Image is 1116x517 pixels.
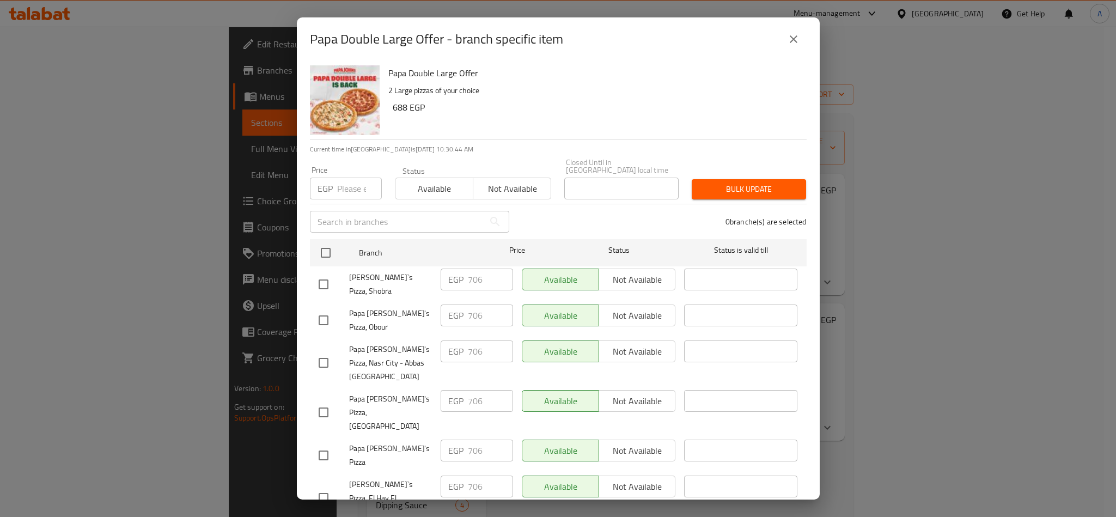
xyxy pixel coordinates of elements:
[310,211,484,233] input: Search in branches
[349,343,432,384] span: Papa [PERSON_NAME]'s Pizza, Nasr City - Abbas [GEOGRAPHIC_DATA]
[448,480,464,493] p: EGP
[448,444,464,457] p: EGP
[700,183,797,196] span: Bulk update
[310,144,807,154] p: Current time in [GEOGRAPHIC_DATA] is [DATE] 10:30:44 AM
[468,305,513,326] input: Please enter price
[448,309,464,322] p: EGP
[310,65,380,135] img: Papa Double Large Offer
[349,307,432,334] span: Papa [PERSON_NAME]'s Pizza, Obour
[468,269,513,290] input: Please enter price
[478,181,547,197] span: Not available
[393,100,798,115] h6: 688 EGP
[388,65,798,81] h6: Papa Double Large Offer
[318,182,333,195] p: EGP
[400,181,469,197] span: Available
[349,392,432,433] span: Papa [PERSON_NAME]'s Pizza, [GEOGRAPHIC_DATA]
[725,216,807,227] p: 0 branche(s) are selected
[481,244,553,257] span: Price
[448,345,464,358] p: EGP
[780,26,807,52] button: close
[448,273,464,286] p: EGP
[468,340,513,362] input: Please enter price
[468,476,513,497] input: Please enter price
[692,179,806,199] button: Bulk update
[468,390,513,412] input: Please enter price
[359,246,472,260] span: Branch
[468,440,513,461] input: Please enter price
[562,244,675,257] span: Status
[684,244,797,257] span: Status is valid till
[337,178,382,199] input: Please enter price
[388,84,798,98] p: 2 Large pizzas of your choice
[310,31,563,48] h2: Papa Double Large Offer - branch specific item
[349,271,432,298] span: [PERSON_NAME]`s Pizza, Shobra
[448,394,464,407] p: EGP
[473,178,551,199] button: Not available
[349,442,432,469] span: Papa [PERSON_NAME]'s Pizza
[395,178,473,199] button: Available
